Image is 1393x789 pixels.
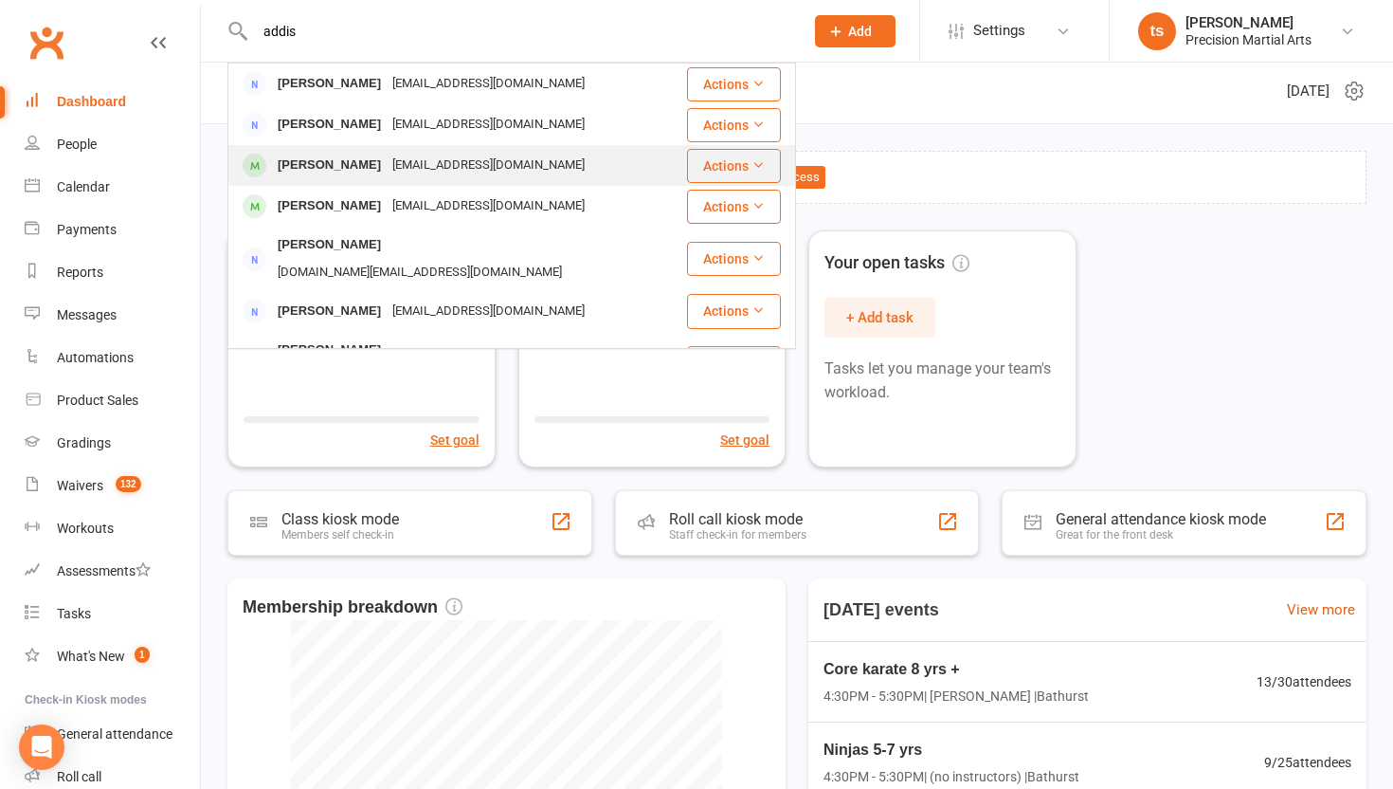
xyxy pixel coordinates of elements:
[687,242,781,276] button: Actions
[387,298,590,325] div: [EMAIL_ADDRESS][DOMAIN_NAME]
[57,307,117,322] div: Messages
[281,510,399,528] div: Class kiosk mode
[824,298,935,338] button: + Add task
[1185,31,1312,48] div: Precision Martial Arts
[57,94,126,109] div: Dashboard
[1287,80,1330,102] span: [DATE]
[57,265,103,280] div: Reports
[848,24,872,39] span: Add
[25,635,200,678] a: What's New1
[1185,14,1312,31] div: [PERSON_NAME]
[687,190,781,224] button: Actions
[57,137,97,152] div: People
[387,111,590,138] div: [EMAIL_ADDRESS][DOMAIN_NAME]
[815,15,895,47] button: Add
[824,357,1060,405] p: Tasks let you manage your team's workload.
[135,647,150,663] span: 1
[244,166,1351,189] div: Only admins can see the new dashboard.
[272,337,387,364] div: [PERSON_NAME]
[25,209,200,251] a: Payments
[272,152,387,179] div: [PERSON_NAME]
[1287,598,1355,621] a: View more
[23,19,70,66] a: Clubworx
[281,528,399,541] div: Members self check-in
[272,259,568,286] div: [DOMAIN_NAME][EMAIL_ADDRESS][DOMAIN_NAME]
[57,563,151,578] div: Assessments
[25,550,200,593] a: Assessments
[808,594,954,628] h3: [DATE] events
[57,179,110,194] div: Calendar
[1257,671,1351,692] span: 13 / 30 attendees
[687,149,781,183] button: Actions
[57,649,125,664] div: What's New
[25,123,200,166] a: People
[823,766,1079,787] span: 4:30PM - 5:30PM | (no instructors) | Bathurst
[57,769,101,784] div: Roll call
[25,507,200,550] a: Workouts
[669,510,806,528] div: Roll call kiosk mode
[25,593,200,635] a: Tasks
[387,70,590,98] div: [EMAIL_ADDRESS][DOMAIN_NAME]
[25,379,200,422] a: Product Sales
[1138,12,1176,50] div: ts
[57,393,138,408] div: Product Sales
[243,594,462,621] span: Membership breakdown
[57,435,111,450] div: Gradings
[387,152,590,179] div: [EMAIL_ADDRESS][DOMAIN_NAME]
[249,18,790,45] input: Search...
[272,298,387,325] div: [PERSON_NAME]
[1056,528,1266,541] div: Great for the front desk
[669,528,806,541] div: Staff check-in for members
[19,725,64,770] div: Open Intercom Messenger
[57,478,103,493] div: Waivers
[824,249,969,277] span: Your open tasks
[687,108,781,142] button: Actions
[272,231,387,259] div: [PERSON_NAME]
[25,294,200,337] a: Messages
[57,222,117,237] div: Payments
[25,166,200,209] a: Calendar
[57,606,91,621] div: Tasks
[823,657,1089,682] span: Core karate 8 yrs +
[272,111,387,138] div: [PERSON_NAME]
[57,521,114,536] div: Workouts
[25,713,200,756] a: General attendance kiosk mode
[25,337,200,379] a: Automations
[720,430,769,450] button: Set goal
[25,81,200,123] a: Dashboard
[116,476,141,492] span: 132
[823,686,1089,706] span: 4:30PM - 5:30PM | [PERSON_NAME] | Bathurst
[25,465,200,507] a: Waivers 132
[387,193,590,220] div: [EMAIL_ADDRESS][DOMAIN_NAME]
[57,726,172,742] div: General attendance
[823,738,1079,762] span: Ninjas 5-7 yrs
[430,430,479,450] button: Set goal
[272,193,387,220] div: [PERSON_NAME]
[973,9,1025,52] span: Settings
[1264,752,1351,773] span: 9 / 25 attendees
[687,346,781,380] button: Actions
[687,294,781,328] button: Actions
[25,251,200,294] a: Reports
[25,422,200,465] a: Gradings
[687,67,781,101] button: Actions
[57,350,134,365] div: Automations
[1056,510,1266,528] div: General attendance kiosk mode
[272,70,387,98] div: [PERSON_NAME]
